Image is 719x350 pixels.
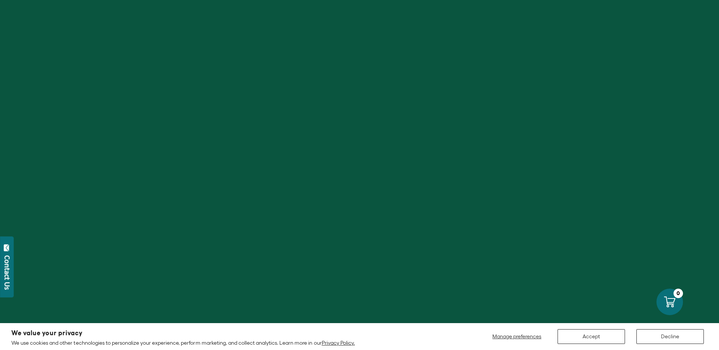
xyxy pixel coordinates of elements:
[322,340,355,346] a: Privacy Policy.
[674,289,683,298] div: 0
[11,330,355,336] h2: We value your privacy
[3,255,11,290] div: Contact Us
[558,329,625,344] button: Accept
[488,329,546,344] button: Manage preferences
[636,329,704,344] button: Decline
[11,339,355,346] p: We use cookies and other technologies to personalize your experience, perform marketing, and coll...
[492,333,541,339] span: Manage preferences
